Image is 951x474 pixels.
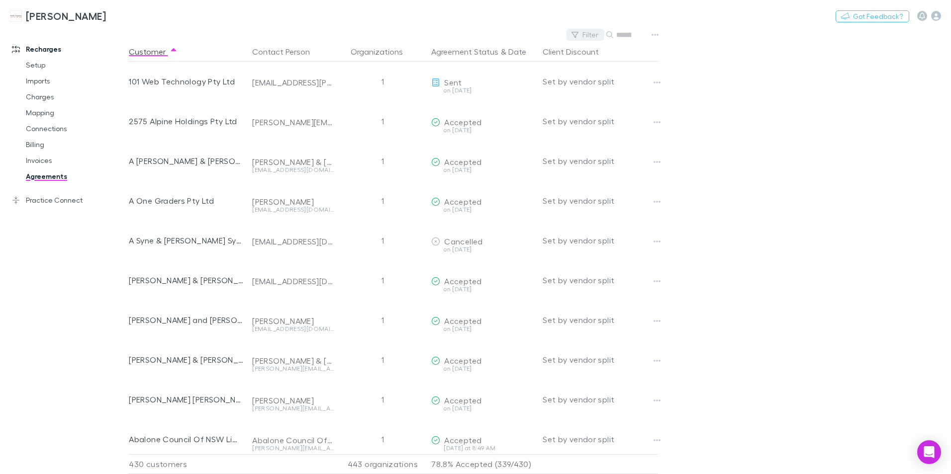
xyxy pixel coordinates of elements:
div: 1 [338,300,427,340]
div: Set by vendor split [543,141,658,181]
div: 1 [338,419,427,459]
button: Filter [567,29,604,41]
p: 78.8% Accepted (339/430) [431,455,535,474]
div: [PERSON_NAME][EMAIL_ADDRESS][DOMAIN_NAME] [252,117,334,127]
div: [PERSON_NAME] & [PERSON_NAME] & [PERSON_NAME] & [PERSON_NAME] [252,356,334,366]
div: [EMAIL_ADDRESS][DOMAIN_NAME] [252,167,334,173]
a: Billing [16,137,134,153]
div: on [DATE] [431,207,535,213]
span: Sent [444,78,462,87]
button: Customer [129,42,178,62]
div: [EMAIL_ADDRESS][DOMAIN_NAME] [252,207,334,213]
div: 443 organizations [338,454,427,474]
div: 2575 Alpine Holdings Pty Ltd [129,101,244,141]
div: on [DATE] [431,127,535,133]
span: Accepted [444,157,481,166]
button: Client Discount [543,42,611,62]
div: & [431,42,535,62]
div: [PERSON_NAME][EMAIL_ADDRESS][DOMAIN_NAME] [252,366,334,372]
a: Setup [16,57,134,73]
button: Date [508,42,526,62]
div: A One Graders Pty Ltd [129,181,244,221]
div: [PERSON_NAME][EMAIL_ADDRESS][DOMAIN_NAME] [252,445,334,451]
div: 1 [338,181,427,221]
div: Set by vendor split [543,340,658,380]
a: [PERSON_NAME] [4,4,112,28]
a: Agreements [16,168,134,184]
div: Set by vendor split [543,380,658,419]
div: on [DATE] [431,366,535,372]
div: Abalone Council Of NSW Limited [252,435,334,445]
div: A Syne & [PERSON_NAME] Syne & [PERSON_NAME] [PERSON_NAME] & R Syne [129,221,244,260]
div: 1 [338,141,427,181]
div: [PERSON_NAME] & [PERSON_NAME] [252,157,334,167]
div: A [PERSON_NAME] & [PERSON_NAME] [129,141,244,181]
div: [EMAIL_ADDRESS][DOMAIN_NAME] [252,276,334,286]
div: on [DATE] [431,326,535,332]
a: Mapping [16,105,134,121]
div: Set by vendor split [543,221,658,260]
span: Accepted [444,197,481,206]
div: [EMAIL_ADDRESS][DOMAIN_NAME] [252,326,334,332]
span: Accepted [444,276,481,286]
div: Set by vendor split [543,181,658,221]
div: on [DATE] [431,246,535,252]
span: Accepted [444,435,481,445]
div: [PERSON_NAME][EMAIL_ADDRESS][DOMAIN_NAME] [252,405,334,411]
div: on [DATE] [431,167,535,173]
div: 430 customers [129,454,248,474]
div: Set by vendor split [543,62,658,101]
a: Practice Connect [2,192,134,208]
button: Organizations [351,42,415,62]
div: Set by vendor split [543,300,658,340]
div: 1 [338,380,427,419]
span: Accepted [444,356,481,365]
div: on [DATE] [431,286,535,292]
a: Invoices [16,153,134,168]
span: Cancelled [444,237,482,246]
button: Contact Person [252,42,322,62]
div: Set by vendor split [543,260,658,300]
div: [PERSON_NAME] & [PERSON_NAME] [129,260,244,300]
div: [EMAIL_ADDRESS][DOMAIN_NAME] [252,237,334,246]
div: 1 [338,340,427,380]
button: Agreement Status [431,42,498,62]
h3: [PERSON_NAME] [26,10,106,22]
div: [PERSON_NAME] [252,395,334,405]
div: Set by vendor split [543,101,658,141]
div: [PERSON_NAME] [252,316,334,326]
a: Recharges [2,41,134,57]
div: [PERSON_NAME] & [PERSON_NAME] & [PERSON_NAME] & [PERSON_NAME] [129,340,244,380]
a: Imports [16,73,134,89]
div: [PERSON_NAME] and [PERSON_NAME] [129,300,244,340]
div: Abalone Council Of NSW Limited [129,419,244,459]
button: Got Feedback? [836,10,909,22]
div: 101 Web Technology Pty Ltd [129,62,244,101]
a: Connections [16,121,134,137]
span: Accepted [444,117,481,127]
div: [PERSON_NAME] [252,197,334,207]
div: [PERSON_NAME] [PERSON_NAME] [129,380,244,419]
div: on [DATE] [431,87,535,93]
div: 1 [338,260,427,300]
img: Hales Douglass's Logo [10,10,22,22]
div: 1 [338,62,427,101]
div: Set by vendor split [543,419,658,459]
div: [DATE] at 8:49 AM [431,445,535,451]
span: Accepted [444,316,481,325]
div: Open Intercom Messenger [917,440,941,464]
div: on [DATE] [431,405,535,411]
div: [EMAIL_ADDRESS][PERSON_NAME][DOMAIN_NAME] [252,78,334,87]
span: Accepted [444,395,481,405]
a: Charges [16,89,134,105]
div: 1 [338,101,427,141]
div: 1 [338,221,427,260]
